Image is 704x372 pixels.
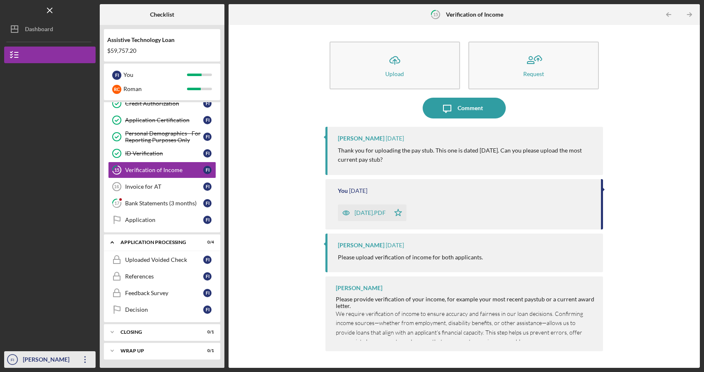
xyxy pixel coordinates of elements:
div: F I [203,116,212,124]
p: Thank you for uploading the pay stub. This one is dated [DATE]. Can you please upload the most cu... [338,146,595,165]
time: 2025-09-26 23:00 [386,242,404,249]
div: 0 / 1 [199,348,214,353]
div: Application Certification [125,117,203,123]
a: ReferencesFI [108,268,216,285]
div: Assistive Technology Loan [107,37,217,43]
div: 0 / 1 [199,330,214,335]
a: Uploaded Voided CheckFI [108,251,216,268]
a: ID VerificationFI [108,145,216,162]
div: Personal Demographics - For Reporting Purposes Only [125,130,203,143]
a: ApplicationFI [108,212,216,228]
text: FI [11,357,15,362]
div: F I [203,256,212,264]
div: F I [112,71,121,80]
div: Request [523,71,544,77]
div: Application Processing [121,240,193,245]
div: You [338,187,348,194]
div: Feedback Survey [125,290,203,296]
div: F I [203,182,212,191]
div: F I [203,99,212,108]
div: ID Verification [125,150,203,157]
div: [PERSON_NAME] [336,285,382,291]
a: 15Verification of IncomeFI [108,162,216,178]
p: We require verification of income to ensure accuracy and fairness in our loan decisions. Confirmi... [336,309,595,347]
div: Upload [385,71,404,77]
div: Please provide verification of your income, for example your most recent paystub or a current awa... [336,296,595,309]
div: References [125,273,203,280]
div: Closing [121,330,193,335]
div: Bank Statements (3 months) [125,200,203,207]
time: 2025-10-03 20:38 [386,135,404,142]
button: Request [468,42,599,89]
button: Comment [423,98,506,118]
div: F I [203,305,212,314]
button: FI[PERSON_NAME] [4,351,96,368]
div: R C [112,85,121,94]
div: You [123,68,187,82]
div: [PERSON_NAME] [338,135,384,142]
b: Checklist [150,11,174,18]
p: Please upload verification of income for both applicants. [338,253,483,262]
button: Upload [330,42,460,89]
div: F I [203,199,212,207]
b: Verification of Income [446,11,503,18]
div: Roman [123,82,187,96]
div: Application [125,217,203,223]
div: 0 / 4 [199,240,214,245]
div: F I [203,149,212,158]
div: [PERSON_NAME] [21,351,75,370]
a: 17Bank Statements (3 months)FI [108,195,216,212]
div: [DATE].PDF [354,209,386,216]
a: 16Invoice for ATFI [108,178,216,195]
div: [PERSON_NAME] [338,242,384,249]
div: F I [203,289,212,297]
tspan: 15 [114,168,119,173]
a: Application CertificationFI [108,112,216,128]
div: Decision [125,306,203,313]
div: F I [203,272,212,281]
a: Credit AuthorizationFI [108,95,216,112]
div: Invoice for AT [125,183,203,190]
div: F I [203,216,212,224]
div: Comment [458,98,483,118]
tspan: 17 [114,201,120,206]
a: DecisionFI [108,301,216,318]
div: F I [203,166,212,174]
a: Feedback SurveyFI [108,285,216,301]
time: 2025-09-30 23:01 [349,187,367,194]
div: F I [203,133,212,141]
tspan: 16 [114,184,119,189]
tspan: 15 [433,12,438,17]
div: Wrap up [121,348,193,353]
div: Dashboard [25,21,53,39]
button: [DATE].PDF [338,204,406,221]
div: $59,757.20 [107,47,217,54]
button: Dashboard [4,21,96,37]
div: Uploaded Voided Check [125,256,203,263]
div: Verification of Income [125,167,203,173]
div: Credit Authorization [125,100,203,107]
a: Personal Demographics - For Reporting Purposes OnlyFI [108,128,216,145]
